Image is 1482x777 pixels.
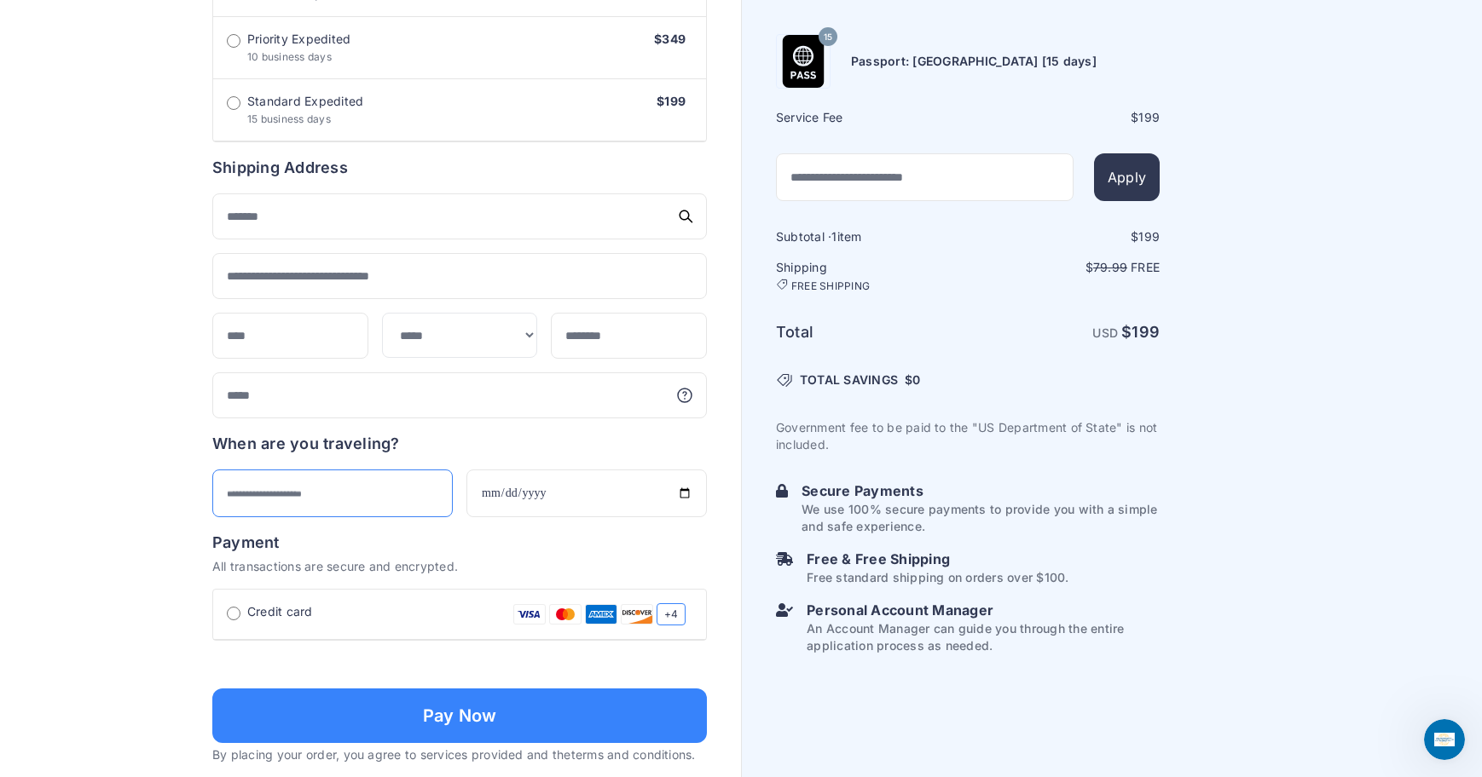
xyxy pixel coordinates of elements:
[247,603,313,620] span: Credit card
[824,26,832,48] span: 15
[212,156,707,180] h6: Shipping Address
[905,371,921,388] span: $
[657,94,686,108] span: $199
[851,53,1097,70] h6: Passport: [GEOGRAPHIC_DATA] [15 days]
[247,31,350,48] span: Priority Expedited
[970,228,1160,245] div: $
[807,569,1068,586] p: Free standard shipping on orders over $100.
[1138,229,1160,244] span: 199
[1132,323,1160,341] span: 199
[1094,153,1160,201] button: Apply
[549,603,582,625] img: Mastercard
[1131,260,1160,274] span: Free
[1092,325,1118,340] span: USD
[212,558,707,575] p: All transactions are secure and encrypted.
[212,531,707,555] h6: Payment
[802,481,1160,501] h6: Secure Payments
[247,93,363,110] span: Standard Expedited
[791,279,870,293] span: FREE SHIPPING
[676,387,693,404] svg: More information
[1121,323,1160,341] strong: $
[800,371,898,388] span: TOTAL SAVINGS
[970,109,1160,126] div: $
[654,32,686,46] span: $349
[657,603,686,625] span: +4
[571,747,692,762] a: terms and conditions
[776,228,966,245] h6: Subtotal · item
[1093,260,1127,274] span: 79.99
[776,419,1160,453] p: Government fee to be paid to the "US Department of State" is not included.
[585,603,617,625] img: Amex
[212,688,707,743] button: Pay Now
[513,603,546,625] img: Visa Card
[247,50,332,63] span: 10 business days
[212,432,400,456] h6: When are you traveling?
[970,259,1160,276] p: $
[776,259,966,293] h6: Shipping
[807,600,1160,620] h6: Personal Account Manager
[802,501,1160,535] p: We use 100% secure payments to provide you with a simple and safe experience.
[807,549,1068,569] h6: Free & Free Shipping
[912,372,920,387] span: 0
[807,620,1160,654] p: An Account Manager can guide you through the entire application process as needed.
[621,603,653,625] img: Discover
[776,320,966,344] h6: Total
[777,35,830,88] img: Product Name
[247,112,331,125] span: 15 business days
[212,746,707,763] p: By placing your order, you agree to services provided and the .
[776,109,966,126] h6: Service Fee
[831,229,837,244] span: 1
[1138,110,1160,124] span: 199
